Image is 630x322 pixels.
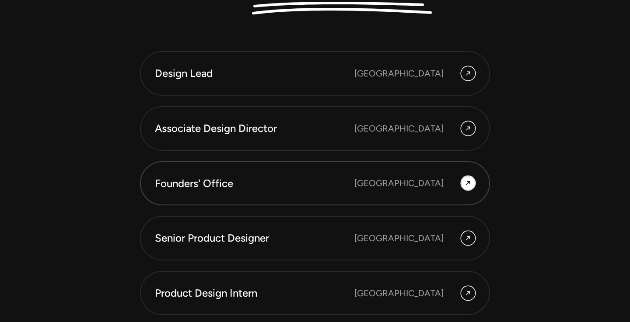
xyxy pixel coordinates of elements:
div: Design Lead [155,66,354,81]
a: Founders' Office [GEOGRAPHIC_DATA] [140,161,490,206]
a: Associate Design Director [GEOGRAPHIC_DATA] [140,106,490,151]
div: Senior Product Designer [155,231,354,246]
a: Design Lead [GEOGRAPHIC_DATA] [140,51,490,96]
div: Founders' Office [155,176,354,191]
div: [GEOGRAPHIC_DATA] [354,177,444,190]
div: Associate Design Director [155,121,354,136]
div: [GEOGRAPHIC_DATA] [354,122,444,135]
div: Product Design Intern [155,286,354,301]
a: Senior Product Designer [GEOGRAPHIC_DATA] [140,216,490,260]
a: Product Design Intern [GEOGRAPHIC_DATA] [140,271,490,315]
div: [GEOGRAPHIC_DATA] [354,67,444,80]
div: [GEOGRAPHIC_DATA] [354,232,444,245]
div: [GEOGRAPHIC_DATA] [354,287,444,300]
